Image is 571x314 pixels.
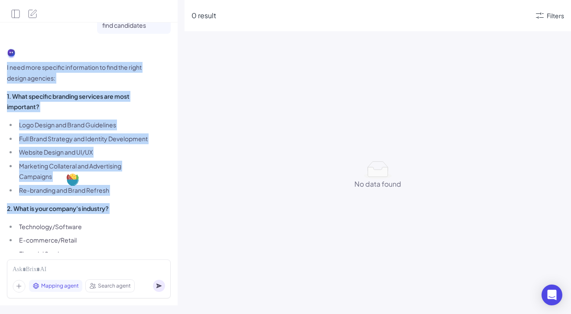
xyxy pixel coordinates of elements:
li: Full Brand Strategy and Identity Development [17,133,154,144]
strong: 1. What specific branding services are most important? [7,92,130,111]
button: Open Side Panel [10,9,21,19]
li: Re-branding and Brand Refresh [17,185,154,196]
button: New Search [28,9,38,19]
p: I need more specific information to find the right design agencies: [7,62,154,83]
div: Filters [547,11,564,20]
li: Logo Design and Brand Guidelines [17,120,154,130]
li: Technology/Software [17,221,154,232]
strong: 2. What is your company's industry? [7,204,109,212]
span: Mapping agent [41,282,79,290]
span: 0 result [191,11,216,20]
span: Search agent [98,282,131,290]
li: E-commerce/Retail [17,235,154,246]
p: find candidates [102,20,165,31]
li: Marketing Collateral and Advertising Campaigns [17,161,154,182]
div: Open Intercom Messenger [542,285,562,305]
li: Financial Services [17,249,154,259]
li: Website Design and UI/UX [17,147,154,158]
div: No data found [354,179,401,189]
